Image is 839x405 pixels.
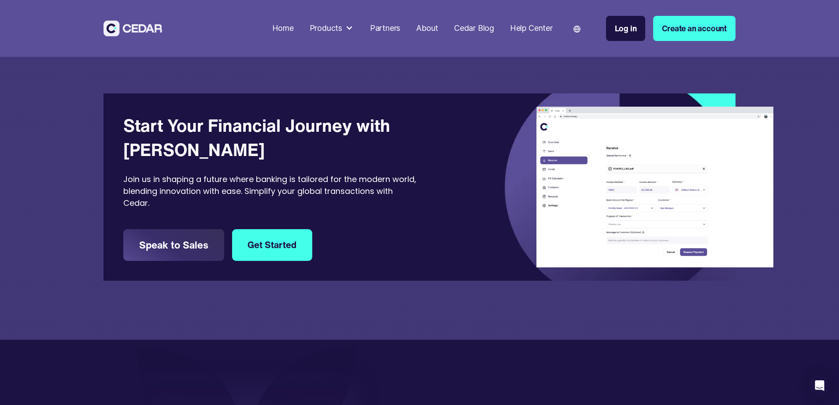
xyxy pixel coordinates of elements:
[416,22,438,34] div: About
[653,16,736,41] a: Create an account
[123,174,420,209] p: Join us in shaping a future where banking is tailored for the modern world, blending innovation w...
[366,18,404,39] a: Partners
[454,22,494,34] div: Cedar Blog
[506,18,557,39] a: Help Center
[306,19,358,38] div: Products
[370,22,400,34] div: Partners
[450,18,498,39] a: Cedar Blog
[272,22,294,34] div: Home
[268,18,298,39] a: Home
[809,375,830,396] div: Open Intercom Messenger
[510,22,553,34] div: Help Center
[232,229,313,261] a: Get Started
[123,229,224,261] a: Speak to Sales
[123,113,420,162] h4: Start Your Financial Journey with [PERSON_NAME]
[310,22,342,34] div: Products
[615,22,637,34] div: Log in
[412,18,442,39] a: About
[606,16,646,41] a: Log in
